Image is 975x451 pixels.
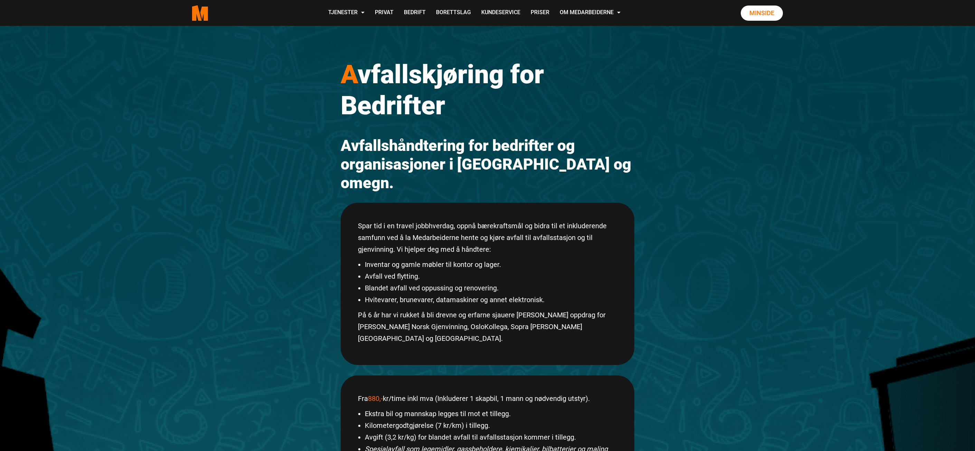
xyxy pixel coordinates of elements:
[365,431,617,443] li: Avgift (3,2 kr/kg) for blandet avfall til avfallsstasjon kommer i tillegg.
[476,1,526,25] a: Kundeservice
[526,1,555,25] a: Priser
[368,394,383,403] span: 880,-
[341,136,634,192] h2: Avfallshåndtering for bedrifter og organisasjoner i [GEOGRAPHIC_DATA] og omegn.
[431,1,476,25] a: Borettslag
[365,270,617,282] li: Avfall ved flytting.
[358,309,617,344] p: På 6 år har vi rukket å bli drevne og erfarne sjauere [PERSON_NAME] oppdrag for [PERSON_NAME] Nor...
[365,282,617,294] li: Blandet avfall ved oppussing og renovering.
[365,420,617,431] li: Kilometergodtgjørelse (7 kr/km) i tillegg.
[741,6,783,21] a: Minside
[358,393,617,404] p: Fra kr/time inkl mva (Inkluderer 1 skapbil, 1 mann og nødvendig utstyr).
[555,1,626,25] a: Om Medarbeiderne
[323,1,370,25] a: Tjenester
[365,294,617,306] li: Hvitevarer, brunevarer, datamaskiner og annet elektronisk.
[341,59,358,89] span: A
[365,259,617,270] li: Inventar og gamle møbler til kontor og lager.
[358,220,617,255] p: Spar tid i en travel jobbhverdag, oppnå bærekraftsmål og bidra til et inkluderende samfunn ved å ...
[399,1,431,25] a: Bedrift
[370,1,399,25] a: Privat
[365,408,617,420] li: Ekstra bil og mannskap legges til mot et tillegg.
[341,59,634,121] h1: vfallskjøring for Bedrifter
